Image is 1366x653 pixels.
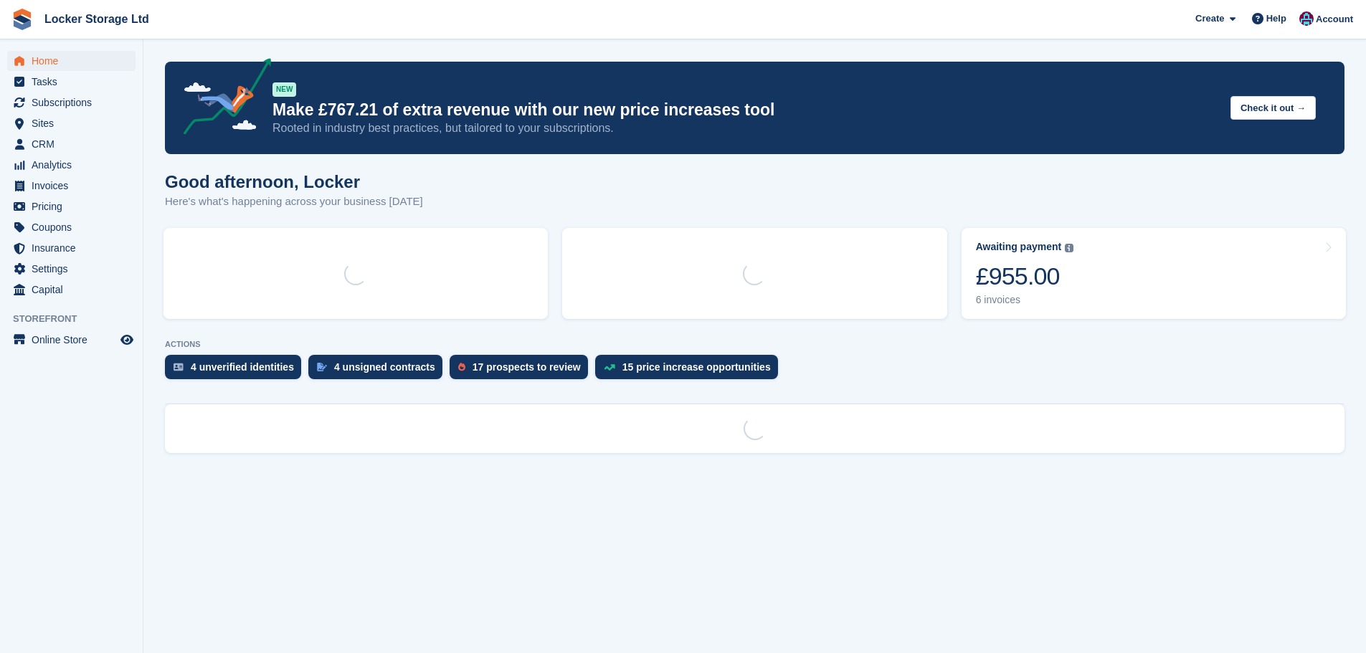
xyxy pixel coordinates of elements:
[976,262,1074,291] div: £955.00
[976,294,1074,306] div: 6 invoices
[7,92,136,113] a: menu
[7,72,136,92] a: menu
[32,196,118,216] span: Pricing
[174,363,184,371] img: verify_identity-adf6edd0f0f0b5bbfe63781bf79b02c33cf7c696d77639b501bdc392416b5a36.svg
[165,194,423,210] p: Here's what's happening across your business [DATE]
[7,259,136,279] a: menu
[32,259,118,279] span: Settings
[622,361,771,373] div: 15 price increase opportunities
[39,7,155,31] a: Locker Storage Ltd
[458,363,465,371] img: prospect-51fa495bee0391a8d652442698ab0144808aea92771e9ea1ae160a38d050c398.svg
[1195,11,1224,26] span: Create
[272,100,1219,120] p: Make £767.21 of extra revenue with our new price increases tool
[308,355,450,386] a: 4 unsigned contracts
[32,155,118,175] span: Analytics
[7,51,136,71] a: menu
[1266,11,1286,26] span: Help
[7,330,136,350] a: menu
[7,176,136,196] a: menu
[595,355,785,386] a: 15 price increase opportunities
[7,134,136,154] a: menu
[171,58,272,140] img: price-adjustments-announcement-icon-8257ccfd72463d97f412b2fc003d46551f7dbcb40ab6d574587a9cd5c0d94...
[32,72,118,92] span: Tasks
[32,113,118,133] span: Sites
[7,196,136,216] a: menu
[165,355,308,386] a: 4 unverified identities
[604,364,615,371] img: price_increase_opportunities-93ffe204e8149a01c8c9dc8f82e8f89637d9d84a8eef4429ea346261dce0b2c0.svg
[32,176,118,196] span: Invoices
[165,172,423,191] h1: Good afternoon, Locker
[334,361,435,373] div: 4 unsigned contracts
[7,217,136,237] a: menu
[473,361,581,373] div: 17 prospects to review
[118,331,136,348] a: Preview store
[1299,11,1314,26] img: Locker Storage Ltd
[32,280,118,300] span: Capital
[1316,12,1353,27] span: Account
[317,363,327,371] img: contract_signature_icon-13c848040528278c33f63329250d36e43548de30e8caae1d1a13099fd9432cc5.svg
[272,120,1219,136] p: Rooted in industry best practices, but tailored to your subscriptions.
[450,355,595,386] a: 17 prospects to review
[32,51,118,71] span: Home
[191,361,294,373] div: 4 unverified identities
[13,312,143,326] span: Storefront
[976,241,1062,253] div: Awaiting payment
[962,228,1346,319] a: Awaiting payment £955.00 6 invoices
[11,9,33,30] img: stora-icon-8386f47178a22dfd0bd8f6a31ec36ba5ce8667c1dd55bd0f319d3a0aa187defe.svg
[32,217,118,237] span: Coupons
[7,280,136,300] a: menu
[7,238,136,258] a: menu
[7,113,136,133] a: menu
[32,92,118,113] span: Subscriptions
[1230,96,1316,120] button: Check it out →
[165,340,1344,349] p: ACTIONS
[32,134,118,154] span: CRM
[272,82,296,97] div: NEW
[7,155,136,175] a: menu
[32,330,118,350] span: Online Store
[32,238,118,258] span: Insurance
[1065,244,1073,252] img: icon-info-grey-7440780725fd019a000dd9b08b2336e03edf1995a4989e88bcd33f0948082b44.svg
